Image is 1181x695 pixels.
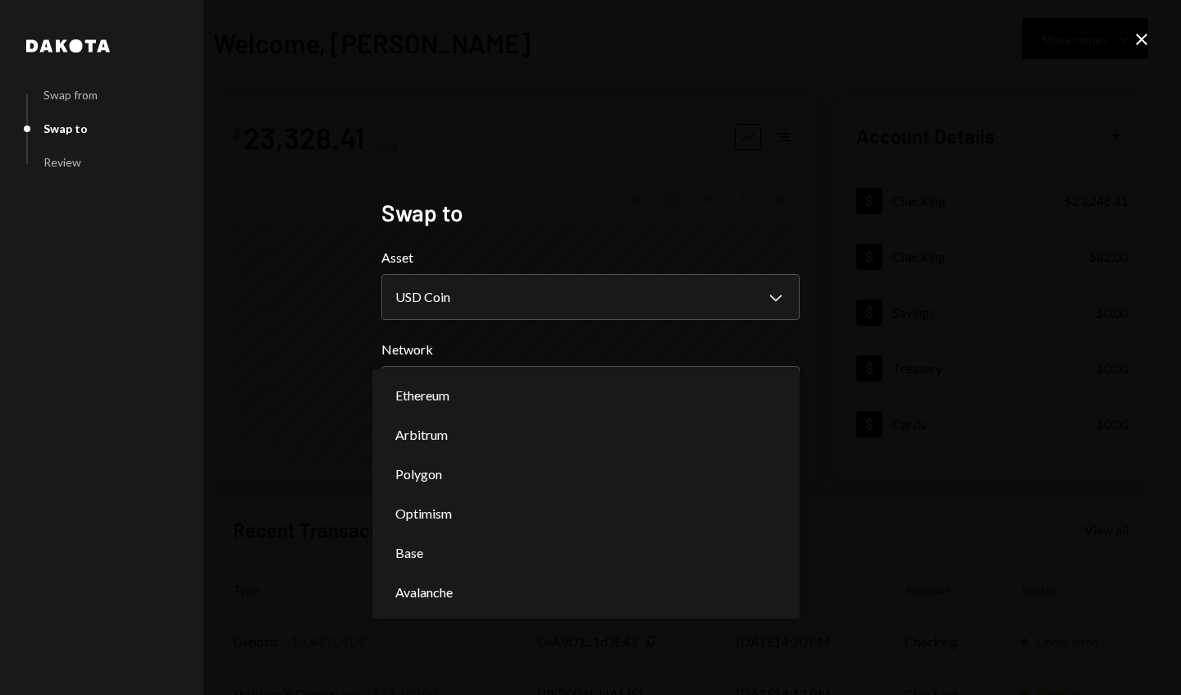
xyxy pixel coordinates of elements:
h2: Swap to [381,197,800,229]
span: Ethereum [395,386,449,405]
span: Base [395,543,423,563]
label: Asset [381,248,800,267]
span: Arbitrum [395,425,448,445]
div: Swap to [43,121,88,135]
span: Optimism [395,504,452,524]
label: Network [381,340,800,359]
button: Network [381,366,800,412]
div: Review [43,155,81,169]
span: Avalanche [395,583,453,602]
span: Polygon [395,464,442,484]
div: Swap from [43,88,98,102]
button: Asset [381,274,800,320]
